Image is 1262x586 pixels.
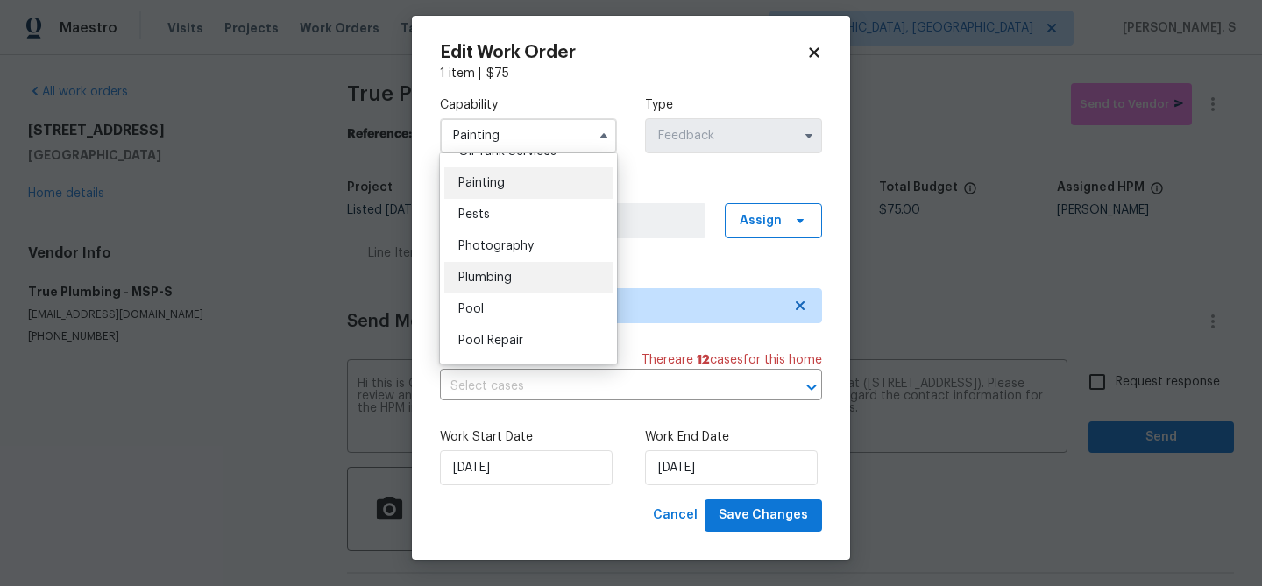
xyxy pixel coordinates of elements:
[440,181,822,199] label: Work Order Manager
[799,375,824,399] button: Open
[440,96,617,114] label: Capability
[440,373,773,400] input: Select cases
[645,118,822,153] input: Select...
[440,450,613,485] input: M/D/YYYY
[697,354,710,366] span: 12
[440,118,617,153] input: Select...
[486,67,509,80] span: $ 75
[440,266,822,284] label: Trade Partner
[458,177,505,189] span: Painting
[646,499,705,532] button: Cancel
[458,240,534,252] span: Photography
[455,297,782,314] span: True Plumbing - MSP-S
[440,428,617,446] label: Work Start Date
[740,212,782,229] span: Assign
[458,272,512,284] span: Plumbing
[440,65,822,82] div: 1 item |
[653,505,698,526] span: Cancel
[440,44,806,61] h2: Edit Work Order
[593,125,614,146] button: Hide options
[645,428,822,446] label: Work End Date
[798,125,819,146] button: Show options
[458,303,484,315] span: Pool
[645,96,822,114] label: Type
[645,450,818,485] input: M/D/YYYY
[705,499,822,532] button: Save Changes
[458,335,523,347] span: Pool Repair
[719,505,808,526] span: Save Changes
[642,351,822,369] span: There are case s for this home
[458,208,490,221] span: Pests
